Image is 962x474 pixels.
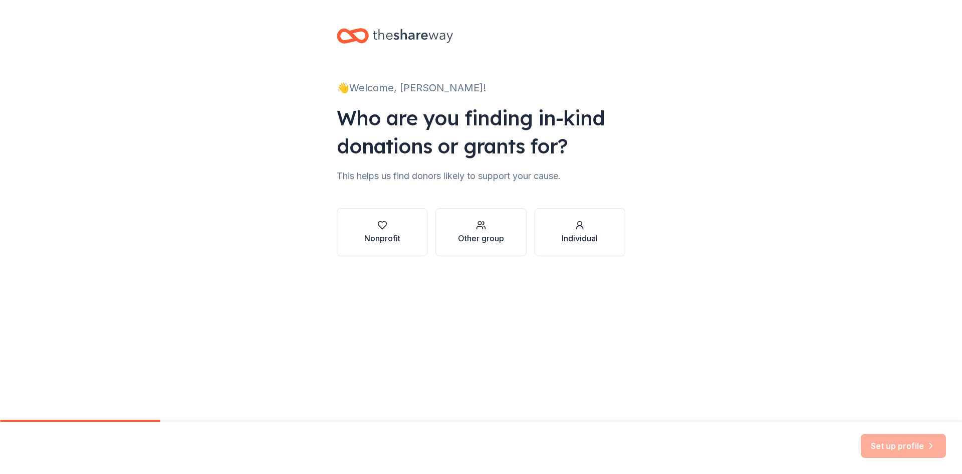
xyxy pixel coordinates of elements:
[337,104,625,160] div: Who are you finding in-kind donations or grants for?
[435,208,526,256] button: Other group
[364,232,400,244] div: Nonprofit
[337,208,427,256] button: Nonprofit
[337,80,625,96] div: 👋 Welcome, [PERSON_NAME]!
[337,168,625,184] div: This helps us find donors likely to support your cause.
[535,208,625,256] button: Individual
[458,232,504,244] div: Other group
[562,232,598,244] div: Individual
